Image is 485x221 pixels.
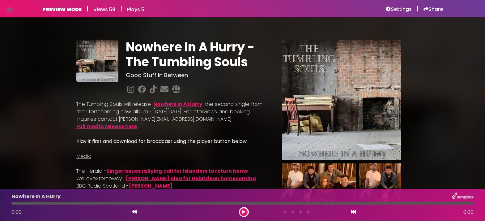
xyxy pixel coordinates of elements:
[42,6,82,12] h6: PREVIEW MODE
[129,182,172,189] a: [PERSON_NAME]
[76,153,91,160] u: Media
[126,72,267,79] h3: Good Stuff In Between
[423,6,443,12] a: Share
[76,167,267,175] p: The Herald -
[417,5,419,12] h5: |
[76,182,267,190] p: BBC Radio Scotland -
[153,101,202,108] a: Nowhere In A Hurry
[76,138,248,145] strong: Play it first and download for broadcast using the player button below.
[76,123,137,130] a: Full media release here
[359,163,433,205] img: 6GsWanlwSEGNTrGLcpPp
[76,175,267,182] p: WeLoveStornoway -
[11,208,22,215] span: 0:00
[76,101,267,123] p: The Tumbling Souls will release ' ' the second single from their forthcoming new album - [DATE][D...
[127,6,144,12] h6: Plays 5
[386,6,412,12] a: Settings
[463,208,474,216] span: 0:00
[282,163,356,205] img: h7Oj0iWbT867Bb53q9za
[76,123,267,130] p: .
[126,40,267,69] h1: Nowhere In A Hurry - The Tumbling Souls
[120,5,122,12] h5: |
[452,193,474,201] img: songbox-logo-white.png
[93,6,115,12] h6: Views 59
[87,5,88,12] h5: |
[126,175,256,182] a: [PERSON_NAME] plea for Hebridean homecoming
[106,167,248,175] a: Singer issues rallying call for islanders to return home
[76,40,118,82] img: T6Dm3mjfRgOIulaSU6Wg
[11,193,61,200] p: Nowhere In A Hurry
[282,40,401,160] img: Main Media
